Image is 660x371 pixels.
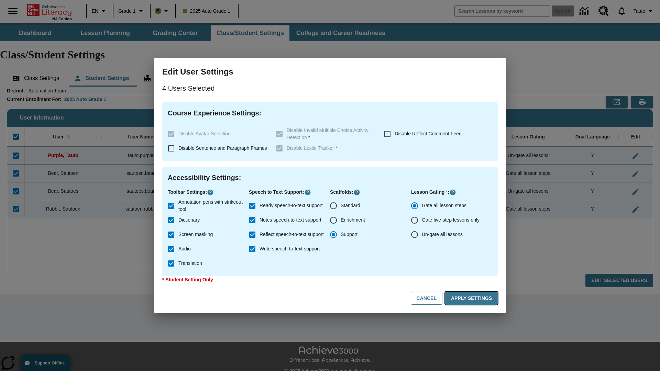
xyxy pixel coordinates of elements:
label: These settings are specific to individual classes. To see these settings or make changes, please ... [164,127,271,141]
label: These settings are specific to individual classes. To see these settings or make changes, please ... [272,127,379,141]
button: Click here to know more about [207,189,214,196]
span: Screen masking [178,231,213,238]
span: Disable Reflect Comment Feed [395,131,462,136]
span: Reflect speech-to-text support [260,231,324,238]
span: Standard [341,202,360,209]
span: Notes speech-to-text support [260,216,321,224]
h4: Accessibility Settings : [168,172,492,183]
p: Toolbar Settings : [168,189,249,196]
span: Enrichment [341,216,365,224]
button: Apply Settings [445,292,498,305]
p: * Student Setting Only [162,276,498,283]
label: These settings are specific to individual classes. To see these settings or make changes, please ... [272,141,379,156]
span: Disable Avatar Selection [178,131,231,136]
span: Disable Sentence and Paragraph Frames [178,145,267,151]
span: Disable Invalid Multiple Choice Activity Detection [287,127,368,140]
span: Write speech-to-text support [260,245,320,252]
span: Translation [178,260,202,267]
p: Scaffolds : [330,189,411,196]
h4: Course Experience Settings : [168,108,492,119]
button: Click here to know more about [304,189,311,196]
span: Gate five-step lessons only [422,216,480,224]
button: Click here to know more about [353,189,360,196]
button: Click here to know more about [449,189,456,196]
span: Audio [178,245,191,252]
span: Support [341,231,357,238]
p: Speech to Text Support : [249,189,330,196]
button: Cancel [411,292,442,305]
p: Lesson Gating : [411,189,492,196]
p: 4 Users Selected [162,83,498,94]
span: Ready speech-to-text support [260,202,323,209]
h3: Edit User Settings [162,66,498,77]
span: Annotation pens with strikeout tool [178,199,243,213]
span: Disable Lexile Tracker [287,145,337,151]
span: Un-gate all lessons [422,231,463,238]
span: Gate all lesson steps [422,202,466,209]
span: Dictionary [178,216,200,224]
